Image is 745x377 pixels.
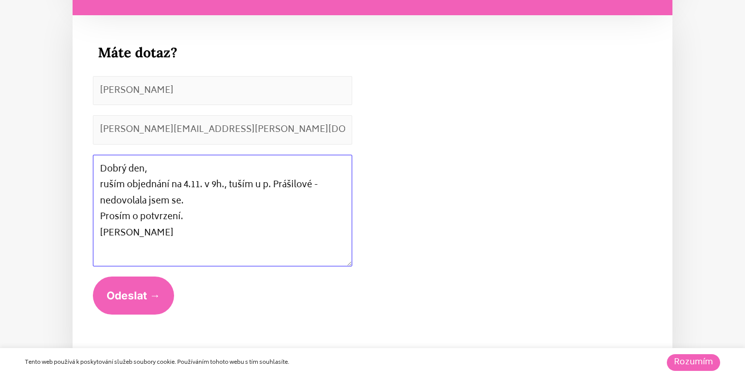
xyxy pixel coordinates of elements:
[25,358,512,367] div: Tento web používá k poskytování služeb soubory cookie. Používáním tohoto webu s tím souhlasíte.
[93,115,352,145] input: Telefon nebo Email
[93,277,174,315] button: Odeslat →
[667,354,720,371] a: Rozumím
[98,44,352,60] h3: Máte dotaz?
[93,76,352,106] input: Jméno a příjmení
[386,37,659,362] iframe: Hradecká 2526/3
